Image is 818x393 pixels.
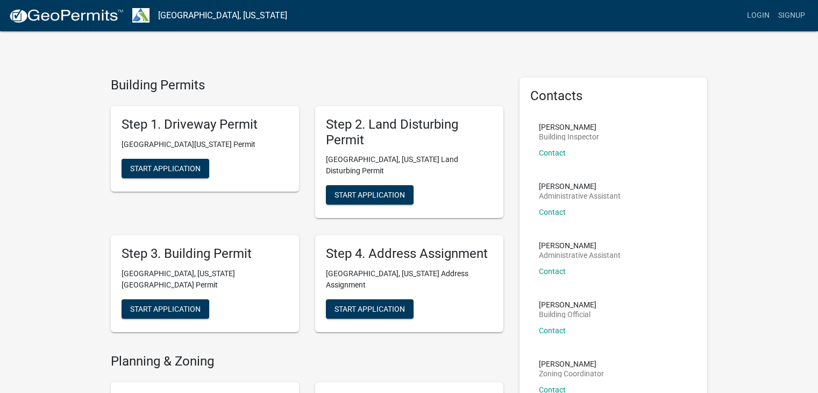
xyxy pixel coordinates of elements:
span: Start Application [335,305,405,313]
a: Contact [539,326,566,335]
h5: Step 3. Building Permit [122,246,288,262]
p: [GEOGRAPHIC_DATA], [US_STATE] Address Assignment [326,268,493,291]
a: Contact [539,267,566,276]
p: Building Official [539,311,596,318]
button: Start Application [122,299,209,319]
p: [PERSON_NAME] [539,183,621,190]
p: [PERSON_NAME] [539,242,621,249]
p: Zoning Coordinator [539,370,604,377]
p: [GEOGRAPHIC_DATA], [US_STATE] Land Disturbing Permit [326,154,493,177]
h5: Step 2. Land Disturbing Permit [326,117,493,148]
span: Start Application [335,191,405,199]
h5: Step 4. Address Assignment [326,246,493,262]
button: Start Application [122,159,209,178]
a: Signup [774,5,809,26]
img: Troup County, Georgia [132,8,150,23]
p: Building Inspector [539,133,599,141]
a: [GEOGRAPHIC_DATA], [US_STATE] [158,6,287,25]
p: Administrative Assistant [539,192,621,200]
p: [GEOGRAPHIC_DATA], [US_STATE][GEOGRAPHIC_DATA] Permit [122,268,288,291]
p: [GEOGRAPHIC_DATA][US_STATE] Permit [122,139,288,150]
a: Login [743,5,774,26]
span: Start Application [130,164,201,172]
h4: Planning & Zoning [111,354,503,369]
button: Start Application [326,185,414,205]
a: Contact [539,149,566,157]
p: [PERSON_NAME] [539,360,604,368]
span: Start Application [130,305,201,313]
p: [PERSON_NAME] [539,301,596,308]
h5: Step 1. Driveway Permit [122,117,288,132]
p: [PERSON_NAME] [539,123,599,131]
p: Administrative Assistant [539,251,621,259]
button: Start Application [326,299,414,319]
h5: Contacts [530,88,697,104]
a: Contact [539,208,566,216]
h4: Building Permits [111,78,503,93]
